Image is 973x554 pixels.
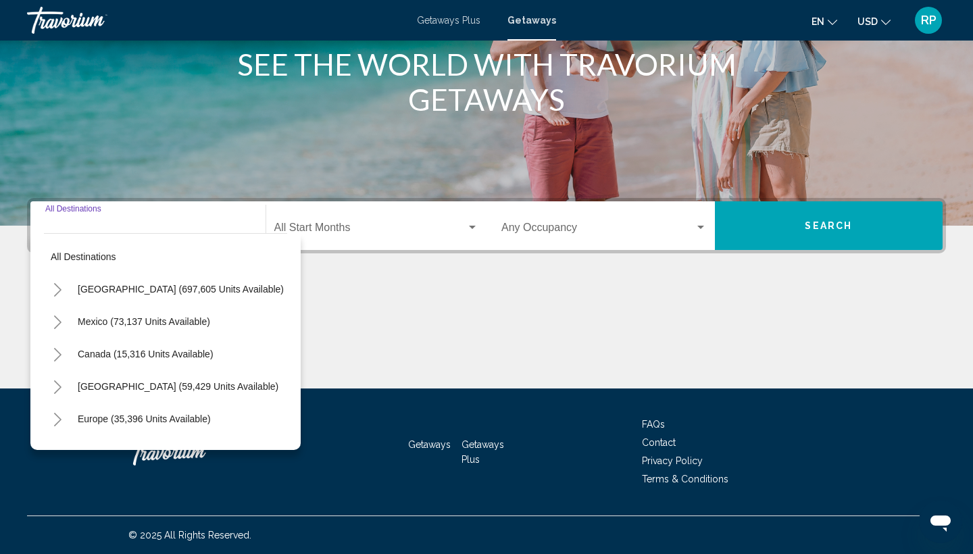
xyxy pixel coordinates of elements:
span: All destinations [51,251,116,262]
iframe: Button to launch messaging window [919,500,962,543]
span: Search [805,221,852,232]
button: Change currency [857,11,891,31]
a: Contact [642,437,676,448]
a: Privacy Policy [642,455,703,466]
a: FAQs [642,419,665,430]
a: Getaways [408,439,451,450]
button: Europe (35,396 units available) [71,403,218,434]
a: Terms & Conditions [642,474,728,484]
span: Europe (35,396 units available) [78,413,211,424]
h1: SEE THE WORLD WITH TRAVORIUM GETAWAYS [233,47,740,117]
a: Getaways Plus [417,15,480,26]
button: [GEOGRAPHIC_DATA] (697,605 units available) [71,274,291,305]
button: Search [715,201,943,250]
span: Mexico (73,137 units available) [78,316,210,327]
a: Getaways Plus [461,439,504,465]
button: Mexico (73,137 units available) [71,306,217,337]
span: [GEOGRAPHIC_DATA] (59,429 units available) [78,381,278,392]
button: Toggle Europe (35,396 units available) [44,405,71,432]
span: [GEOGRAPHIC_DATA] (697,605 units available) [78,284,284,295]
button: Change language [812,11,837,31]
button: Australia (3,338 units available) [71,436,218,467]
button: User Menu [911,6,946,34]
span: © 2025 All Rights Reserved. [128,530,251,540]
span: RP [921,14,937,27]
span: Canada (15,316 units available) [78,349,214,359]
div: Search widget [30,201,943,250]
button: [GEOGRAPHIC_DATA] (59,429 units available) [71,371,285,402]
a: Travorium [128,432,264,472]
span: USD [857,16,878,27]
a: Getaways [507,15,556,26]
button: Toggle United States (697,605 units available) [44,276,71,303]
button: Canada (15,316 units available) [71,338,220,370]
button: Toggle Caribbean & Atlantic Islands (59,429 units available) [44,373,71,400]
button: Toggle Australia (3,338 units available) [44,438,71,465]
button: Toggle Mexico (73,137 units available) [44,308,71,335]
button: All destinations [44,241,287,272]
button: Toggle Canada (15,316 units available) [44,341,71,368]
span: en [812,16,824,27]
a: Travorium [27,7,403,34]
